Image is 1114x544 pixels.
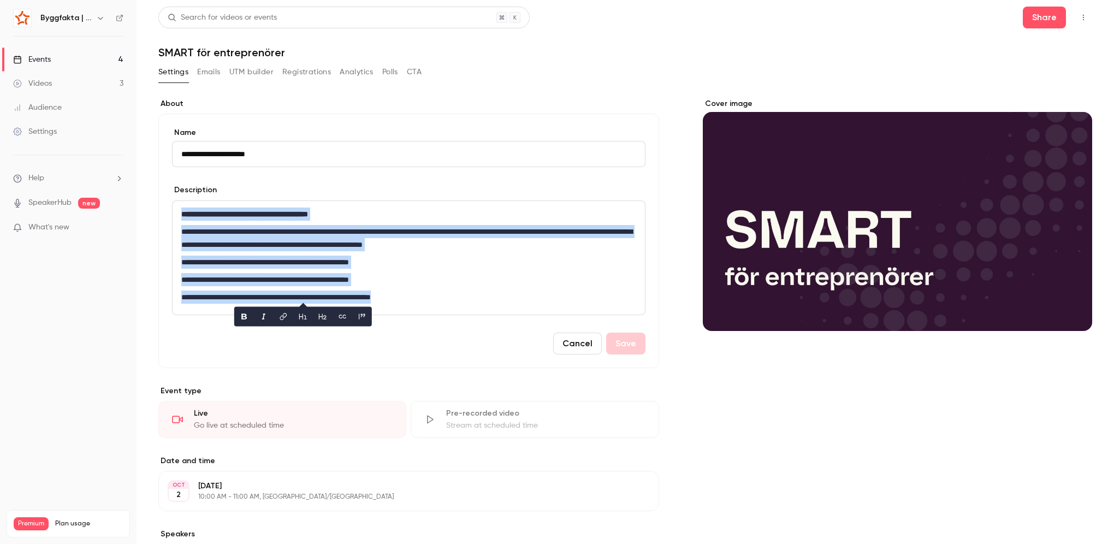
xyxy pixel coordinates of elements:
p: Event type [158,386,659,397]
label: Cover image [703,98,1092,109]
button: Cancel [553,333,602,354]
button: blockquote [353,308,371,326]
div: Events [13,54,51,65]
div: Stream at scheduled time [446,420,645,431]
p: 10:00 AM - 11:00 AM, [GEOGRAPHIC_DATA]/[GEOGRAPHIC_DATA] [198,493,601,501]
label: About [158,98,659,109]
section: description [172,200,645,315]
button: Analytics [340,63,374,81]
div: LiveGo live at scheduled time [158,401,406,438]
div: Audience [13,102,62,113]
p: 2 [176,489,181,500]
div: Settings [13,126,57,137]
span: new [78,198,100,209]
button: UTM builder [229,63,274,81]
div: Pre-recorded videoStream at scheduled time [411,401,659,438]
button: CTA [407,63,422,81]
button: Polls [382,63,398,81]
span: Help [28,173,44,184]
h1: SMART för entreprenörer [158,46,1092,59]
div: Search for videos or events [168,12,277,23]
div: OCT [169,481,188,489]
button: bold [235,308,253,326]
button: italic [255,308,272,326]
div: Live [194,408,393,419]
label: Date and time [158,456,659,466]
h6: Byggfakta | Powered by Hubexo [40,13,92,23]
div: Pre-recorded video [446,408,645,419]
button: Emails [197,63,220,81]
div: Go live at scheduled time [194,420,393,431]
label: Speakers [158,529,659,540]
div: Videos [13,78,52,89]
span: What's new [28,222,69,233]
li: help-dropdown-opener [13,173,123,184]
iframe: Noticeable Trigger [110,223,123,233]
label: Description [172,185,217,196]
img: Byggfakta | Powered by Hubexo [14,9,31,27]
button: link [275,308,292,326]
button: Share [1023,7,1066,28]
span: Premium [14,517,49,530]
span: Plan usage [55,519,123,528]
button: Settings [158,63,188,81]
section: Cover image [703,98,1092,331]
label: Name [172,127,645,138]
a: SpeakerHub [28,197,72,209]
p: [DATE] [198,481,601,492]
button: Registrations [282,63,331,81]
div: editor [173,201,645,315]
